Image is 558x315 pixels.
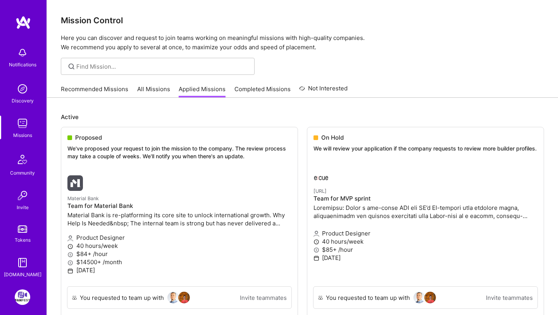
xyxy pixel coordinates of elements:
[313,247,319,253] i: icon MoneyGray
[61,85,128,98] a: Recommended Missions
[67,250,291,258] p: $84+ /hour
[167,292,179,303] img: User Avatar
[61,33,544,52] p: Here you can discover and request to join teams working on meaningful missions with high-quality ...
[76,62,249,71] input: Find Mission...
[15,188,30,203] img: Invite
[67,234,291,242] p: Product Designer
[15,16,31,29] img: logo
[67,266,291,274] p: [DATE]
[61,169,298,286] a: Material Bank company logoMaterial BankTeam for Material BankMaterial Bank is re-platforming its ...
[75,133,102,142] span: Proposed
[67,258,291,266] p: $14500+ /month
[240,294,287,302] a: Invite teammates
[307,162,544,287] a: Ecue.ai company logo[URL]Team for MVP sprintLoremipsu: Dolor s ame-conse ADI eli SE’d EI-tempori ...
[15,289,30,305] img: FanFest: Media Engagement Platform
[15,81,30,97] img: discovery
[67,145,291,160] p: We've proposed your request to join the mission to the company. The review process may take a cou...
[15,236,31,244] div: Tokens
[179,85,226,98] a: Applied Missions
[486,294,533,302] a: Invite teammates
[234,85,291,98] a: Completed Missions
[67,235,73,241] i: icon Applicant
[424,292,436,303] img: User Avatar
[326,294,410,302] div: You requested to team up with
[313,231,319,237] i: icon Applicant
[12,97,34,105] div: Discovery
[10,169,35,177] div: Community
[4,270,41,279] div: [DOMAIN_NAME]
[321,133,344,142] span: On Hold
[299,84,348,98] a: Not Interested
[13,150,32,169] img: Community
[67,202,291,209] h4: Team for Material Bank
[18,225,27,233] img: tokens
[137,85,170,98] a: All Missions
[313,229,537,237] p: Product Designer
[13,289,32,305] a: FanFest: Media Engagement Platform
[67,244,73,249] i: icon Clock
[178,292,190,303] img: User Avatar
[67,260,73,266] i: icon MoneyGray
[313,254,537,262] p: [DATE]
[67,252,73,258] i: icon MoneyGray
[67,196,99,201] small: Material Bank
[413,292,425,303] img: User Avatar
[313,239,319,245] i: icon Clock
[67,175,83,191] img: Material Bank company logo
[313,246,537,254] p: $85+ /hour
[15,116,30,131] img: teamwork
[67,211,291,227] p: Material Bank is re-platforming its core site to unlock international growth. Why Help Is Needed&...
[17,203,29,211] div: Invite
[313,204,537,220] p: Loremipsu: Dolor s ame-conse ADI eli SE’d EI-tempori utla etdolore magna, aliquaenimadm ven quisn...
[313,168,329,183] img: Ecue.ai company logo
[67,62,76,71] i: icon SearchGrey
[61,16,544,25] h3: Mission Control
[80,294,164,302] div: You requested to team up with
[15,255,30,270] img: guide book
[13,131,32,139] div: Missions
[61,113,544,121] p: Active
[313,195,537,202] h4: Team for MVP sprint
[9,61,36,69] div: Notifications
[67,242,291,250] p: 40 hours/week
[313,255,319,261] i: icon Calendar
[15,45,30,61] img: bell
[313,188,327,194] small: [URL]
[313,237,537,246] p: 40 hours/week
[313,145,537,152] p: We will review your application if the company requests to review more builder profiles.
[67,268,73,274] i: icon Calendar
